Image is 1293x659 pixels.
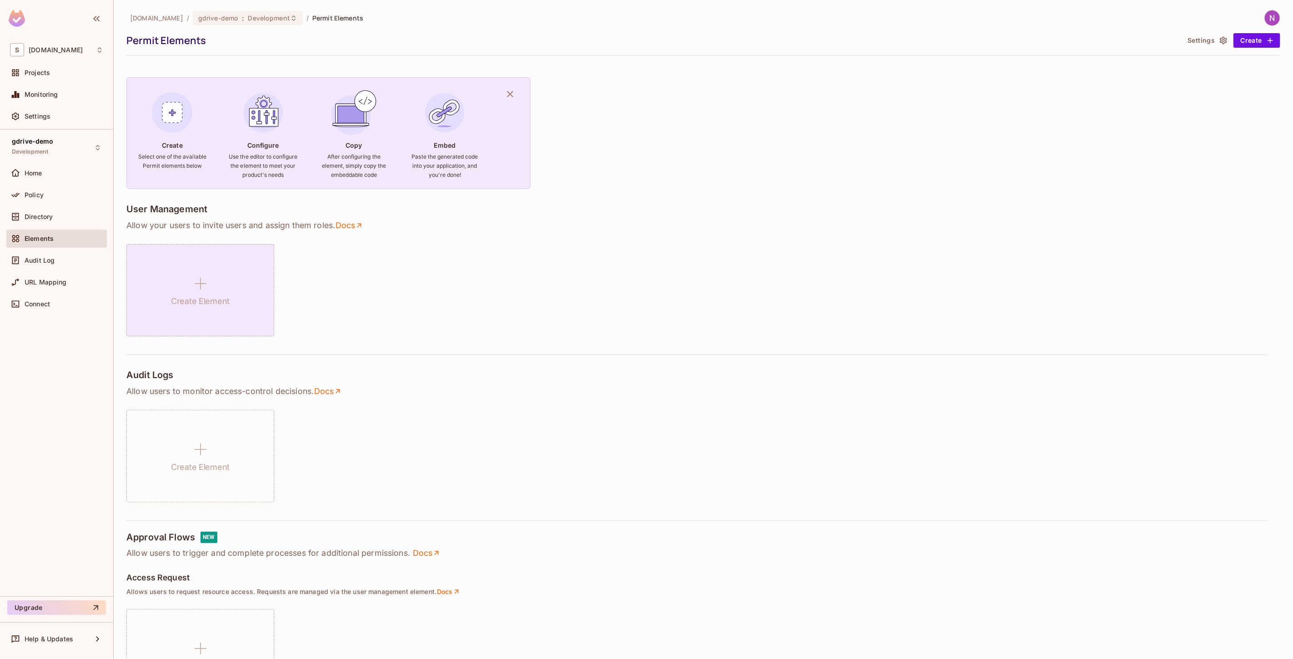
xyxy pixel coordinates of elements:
span: Help & Updates [25,635,73,643]
h6: Select one of the available Permit elements below [138,152,207,170]
span: Projects [25,69,50,76]
button: Upgrade [7,600,106,615]
span: : [241,15,245,22]
span: Development [12,148,49,155]
span: the active workspace [130,14,183,22]
div: NEW [200,532,217,543]
h1: Create Element [171,460,230,474]
h4: User Management [126,204,207,215]
img: Create Element [148,88,197,137]
span: Home [25,170,42,177]
a: Docs [412,548,441,559]
img: Copy Element [329,88,378,137]
h4: Create [162,141,183,150]
p: Allow users to trigger and complete processes for additional permissions. [126,548,1280,559]
div: Permit Elements [126,34,1179,47]
button: Settings [1184,33,1229,48]
span: Directory [25,213,53,220]
a: Docs [314,386,342,397]
h4: Approval Flows [126,532,195,543]
p: Allow users to monitor access-control decisions . [126,386,1280,397]
li: / [187,14,189,22]
h1: Create Element [171,295,230,308]
span: Elements [25,235,54,242]
span: Audit Log [25,257,55,264]
span: Development [248,14,290,22]
h5: Access Request [126,573,190,582]
span: Permit Elements [312,14,363,22]
img: SReyMgAAAABJRU5ErkJggg== [9,10,25,27]
p: Allow your users to invite users and assign them roles . [126,220,1280,231]
span: Settings [25,113,50,120]
span: Monitoring [25,91,58,98]
h6: Use the editor to configure the element to meet your product's needs [229,152,298,180]
span: URL Mapping [25,279,67,286]
h4: Copy [346,141,362,150]
a: Docs [436,588,461,596]
span: Policy [25,191,44,199]
img: Embed Element [420,88,469,137]
span: Workspace: skyviv.com [29,46,83,54]
h4: Configure [247,141,279,150]
a: Docs [335,220,364,231]
img: Natapong Intarasuk [1265,10,1280,25]
span: Connect [25,300,50,308]
p: Allows users to request resource access. Requests are managed via the user management element . [126,588,1280,596]
h6: Paste the generated code into your application, and you're done! [410,152,479,180]
li: / [306,14,309,22]
span: S [10,43,24,56]
h4: Embed [434,141,456,150]
span: gdrive-demo [198,14,238,22]
img: Configure Element [239,88,288,137]
h6: After configuring the element, simply copy the embeddable code [319,152,388,180]
h4: Audit Logs [126,369,174,380]
button: Create [1233,33,1280,48]
span: gdrive-demo [12,138,54,145]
